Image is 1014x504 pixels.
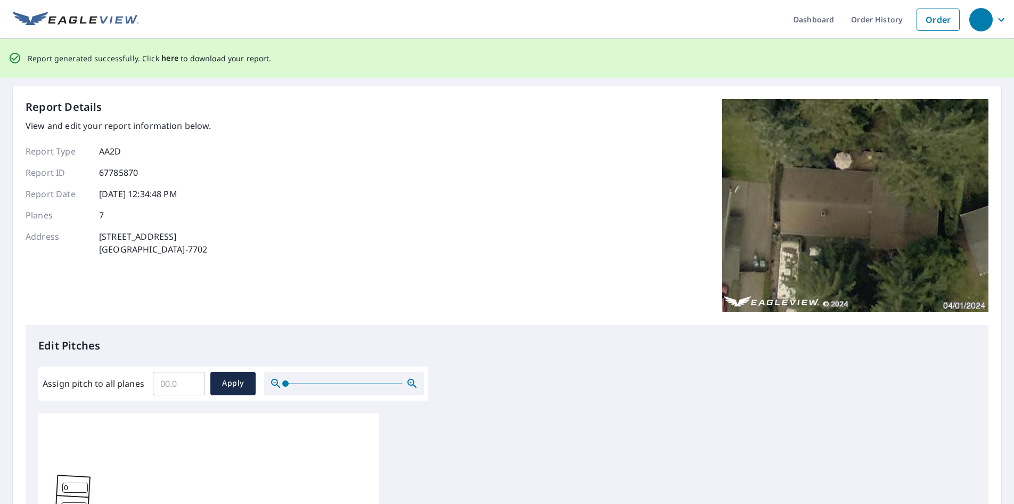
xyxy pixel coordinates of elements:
p: [STREET_ADDRESS] [GEOGRAPHIC_DATA]-7702 [99,230,207,256]
input: 00.0 [153,369,205,399]
p: Planes [26,209,89,222]
p: Report Details [26,99,102,115]
p: Report Date [26,188,89,200]
button: here [161,52,179,65]
p: Report generated successfully. Click to download your report. [28,52,272,65]
p: AA2D [99,145,121,158]
button: Apply [210,372,256,395]
span: Apply [219,377,247,390]
img: Top image [722,99,988,312]
p: [DATE] 12:34:48 PM [99,188,177,200]
label: Assign pitch to all planes [43,377,144,390]
a: Order [917,9,960,31]
p: Address [26,230,89,256]
p: Report Type [26,145,89,158]
p: 7 [99,209,104,222]
p: Edit Pitches [38,338,976,354]
img: EV Logo [13,12,138,28]
p: Report ID [26,166,89,179]
p: 67785870 [99,166,138,179]
p: View and edit your report information below. [26,119,211,132]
